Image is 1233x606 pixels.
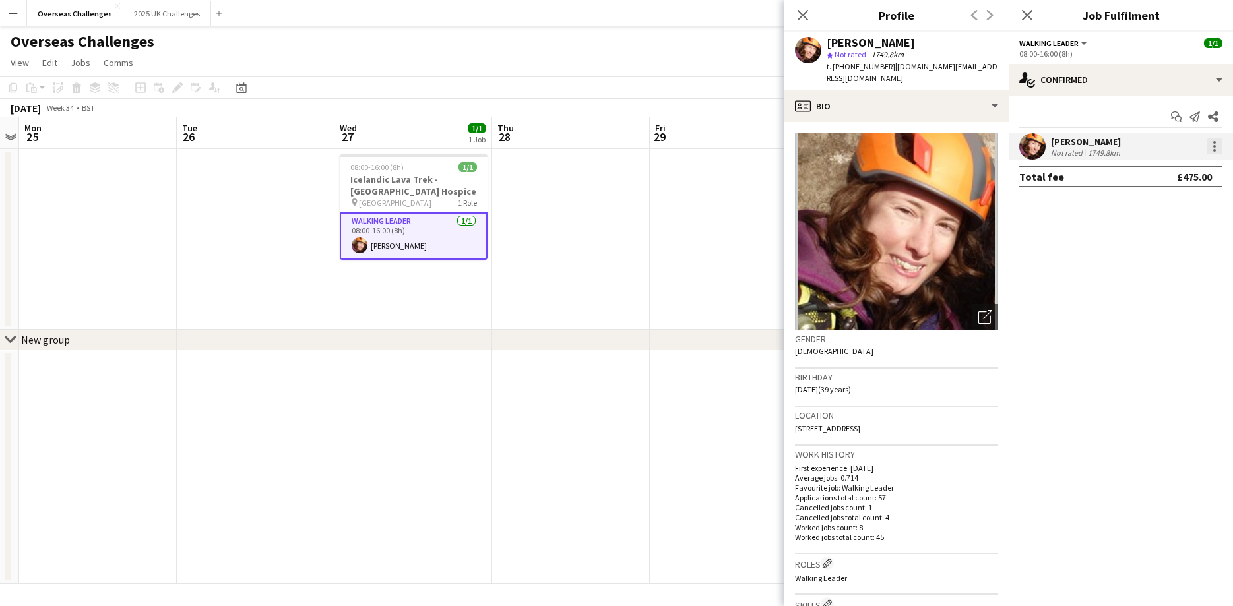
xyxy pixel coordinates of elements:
[1019,38,1089,48] button: Walking Leader
[784,90,1009,122] div: Bio
[1019,170,1064,183] div: Total fee
[795,557,998,570] h3: Roles
[27,1,123,26] button: Overseas Challenges
[65,54,96,71] a: Jobs
[497,122,514,134] span: Thu
[1009,7,1233,24] h3: Job Fulfilment
[468,123,486,133] span: 1/1
[468,135,486,144] div: 1 Job
[795,483,998,493] p: Favourite job: Walking Leader
[1019,49,1222,59] div: 08:00-16:00 (8h)
[350,162,404,172] span: 08:00-16:00 (8h)
[835,49,866,59] span: Not rated
[11,57,29,69] span: View
[71,57,90,69] span: Jobs
[653,129,666,144] span: 29
[869,49,906,59] span: 1749.8km
[5,54,34,71] a: View
[182,122,197,134] span: Tue
[44,103,77,113] span: Week 34
[795,409,998,421] h3: Location
[795,473,998,483] p: Average jobs: 0.714
[22,129,42,144] span: 25
[11,32,154,51] h1: Overseas Challenges
[972,304,998,330] div: Open photos pop-in
[1085,148,1123,158] div: 1749.8km
[340,122,357,134] span: Wed
[784,7,1009,24] h3: Profile
[82,103,95,113] div: BST
[340,154,488,260] app-job-card: 08:00-16:00 (8h)1/1Icelandic Lava Trek - [GEOGRAPHIC_DATA] Hospice [GEOGRAPHIC_DATA]1 RoleWalking...
[827,61,895,71] span: t. [PHONE_NUMBER]
[495,129,514,144] span: 28
[1051,136,1123,148] div: [PERSON_NAME]
[458,198,477,208] span: 1 Role
[104,57,133,69] span: Comms
[795,463,998,473] p: First experience: [DATE]
[11,102,41,115] div: [DATE]
[42,57,57,69] span: Edit
[655,122,666,134] span: Fri
[1009,64,1233,96] div: Confirmed
[1051,148,1085,158] div: Not rated
[1019,38,1079,48] span: Walking Leader
[795,493,998,502] p: Applications total count: 57
[37,54,63,71] a: Edit
[795,133,998,330] img: Crew avatar or photo
[359,198,431,208] span: [GEOGRAPHIC_DATA]
[795,573,847,583] span: Walking Leader
[795,448,998,460] h3: Work history
[98,54,139,71] a: Comms
[795,384,851,394] span: [DATE] (39 years)
[123,1,211,26] button: 2025 UK Challenges
[795,532,998,542] p: Worked jobs total count: 45
[1204,38,1222,48] span: 1/1
[795,333,998,345] h3: Gender
[795,423,860,433] span: [STREET_ADDRESS]
[21,333,70,346] div: New group
[338,129,357,144] span: 27
[795,346,873,356] span: [DEMOGRAPHIC_DATA]
[827,37,915,49] div: [PERSON_NAME]
[827,61,997,83] span: | [DOMAIN_NAME][EMAIL_ADDRESS][DOMAIN_NAME]
[795,512,998,522] p: Cancelled jobs total count: 4
[1177,170,1212,183] div: £475.00
[340,173,488,197] h3: Icelandic Lava Trek - [GEOGRAPHIC_DATA] Hospice
[458,162,477,172] span: 1/1
[795,371,998,383] h3: Birthday
[795,522,998,532] p: Worked jobs count: 8
[795,502,998,512] p: Cancelled jobs count: 1
[340,212,488,260] app-card-role: Walking Leader1/108:00-16:00 (8h)[PERSON_NAME]
[24,122,42,134] span: Mon
[180,129,197,144] span: 26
